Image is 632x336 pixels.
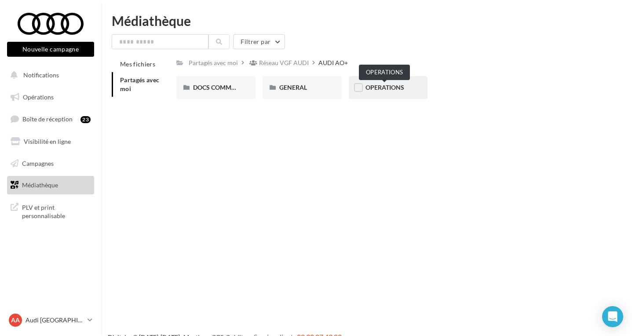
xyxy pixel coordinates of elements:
a: Campagnes [5,154,96,173]
span: AA [11,316,20,325]
p: Audi [GEOGRAPHIC_DATA] [26,316,84,325]
a: Boîte de réception23 [5,110,96,128]
div: Partagés avec moi [189,58,238,67]
span: Médiathèque [22,181,58,189]
div: OPERATIONS [359,65,410,80]
a: Opérations [5,88,96,106]
div: Réseau VGF AUDI [259,58,309,67]
span: Campagnes [22,159,54,167]
div: 23 [80,116,91,123]
a: PLV et print personnalisable [5,198,96,224]
a: Médiathèque [5,176,96,194]
span: Boîte de réception [22,115,73,123]
span: OPERATIONS [365,84,404,91]
span: Notifications [23,71,59,79]
span: GENERAL [279,84,307,91]
button: Filtrer par [233,34,285,49]
a: AA Audi [GEOGRAPHIC_DATA] [7,312,94,329]
span: Visibilité en ligne [24,138,71,145]
span: DOCS COMMERCIAUX [193,84,258,91]
a: Visibilité en ligne [5,132,96,151]
span: Mes fichiers [120,60,155,68]
span: Opérations [23,93,54,101]
div: Médiathèque [112,14,621,27]
button: Nouvelle campagne [7,42,94,57]
button: Notifications [5,66,92,84]
div: AUDI AO+ [318,58,348,67]
span: PLV et print personnalisable [22,201,91,220]
span: Partagés avec moi [120,76,160,92]
div: Open Intercom Messenger [602,306,623,327]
